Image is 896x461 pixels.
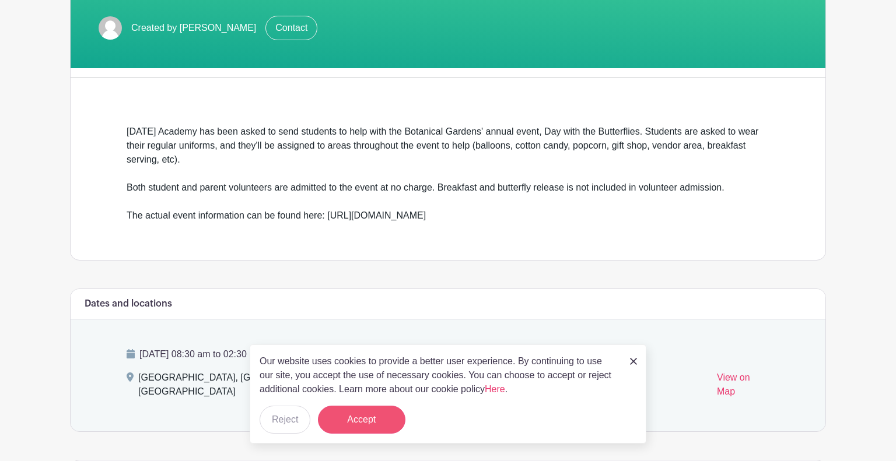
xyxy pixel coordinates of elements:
[260,354,618,396] p: Our website uses cookies to provide a better user experience. By continuing to use our site, you ...
[630,358,637,365] img: close_button-5f87c8562297e5c2d7936805f587ecaba9071eb48480494691a3f1689db116b3.svg
[85,298,172,309] h6: Dates and locations
[131,21,256,35] span: Created by [PERSON_NAME]
[260,406,310,434] button: Reject
[127,125,769,223] div: [DATE] Academy has been asked to send students to help with the Botanical Gardens' annual event, ...
[99,16,122,40] img: default-ce2991bfa6775e67f084385cd625a349d9dcbb7a52a09fb2fda1e96e2d18dcdb.png
[265,16,317,40] a: Contact
[138,371,708,403] div: [GEOGRAPHIC_DATA], [GEOGRAPHIC_DATA], [PERSON_NAME][GEOGRAPHIC_DATA], [GEOGRAPHIC_DATA], [GEOGRAP...
[127,347,769,361] p: [DATE] 08:30 am to 02:30 pm
[318,406,405,434] button: Accept
[717,371,769,403] a: View on Map
[485,384,505,394] a: Here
